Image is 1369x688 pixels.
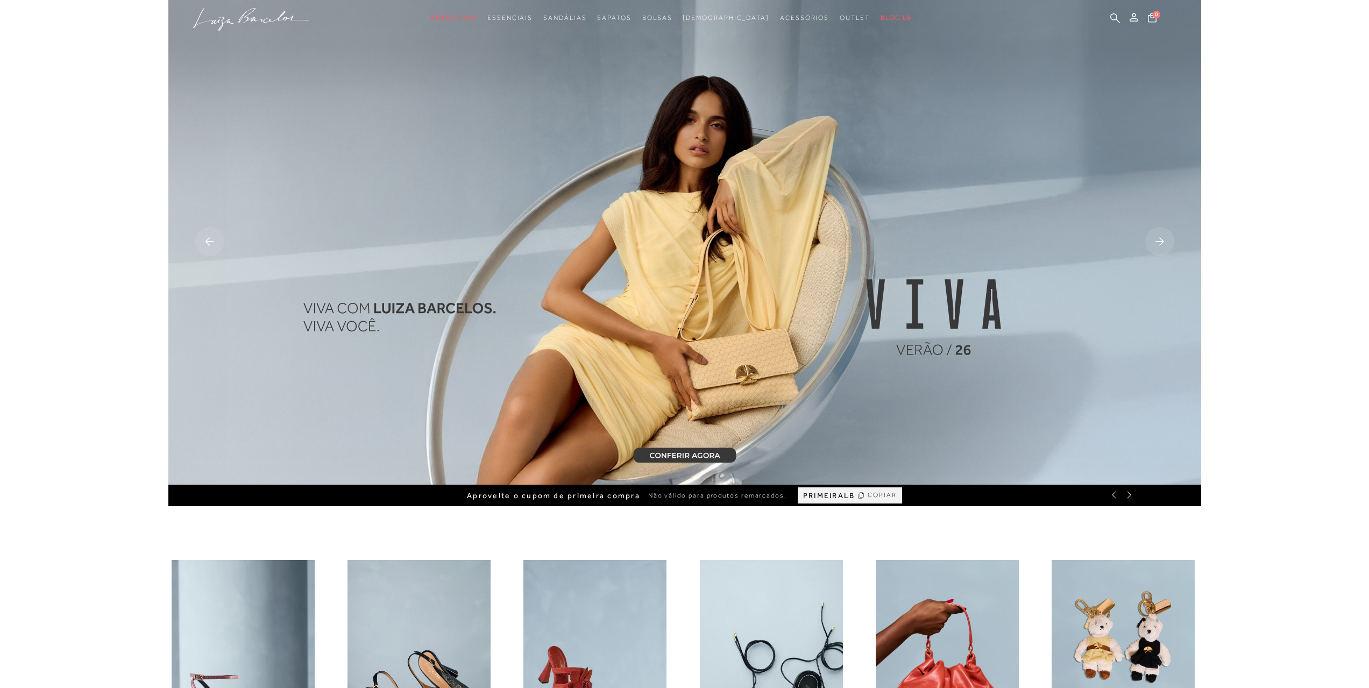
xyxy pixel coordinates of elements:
[1145,12,1160,26] button: 0
[803,491,855,500] span: PRIMEIRALB
[868,490,897,500] span: COPIAR
[683,14,769,22] span: [DEMOGRAPHIC_DATA]
[543,8,586,28] a: categoryNavScreenReaderText
[881,14,912,22] span: BLOG LB
[487,14,533,22] span: Essenciais
[648,491,787,500] span: Não válido para produtos remarcados.
[642,14,672,22] span: Bolsas
[467,491,640,500] span: Aproveite o cupom de primeira compra
[840,8,870,28] a: categoryNavScreenReaderText
[780,8,829,28] a: categoryNavScreenReaderText
[597,8,631,28] a: categoryNavScreenReaderText
[597,14,631,22] span: Sapatos
[487,8,533,28] a: categoryNavScreenReaderText
[1153,11,1160,18] span: 0
[642,8,672,28] a: categoryNavScreenReaderText
[430,8,477,28] a: categoryNavScreenReaderText
[881,8,912,28] a: BLOG LB
[430,14,477,22] span: Verão Viva
[683,8,769,28] a: noSubCategoriesText
[780,14,829,22] span: Acessórios
[840,14,870,22] span: Outlet
[543,14,586,22] span: Sandálias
